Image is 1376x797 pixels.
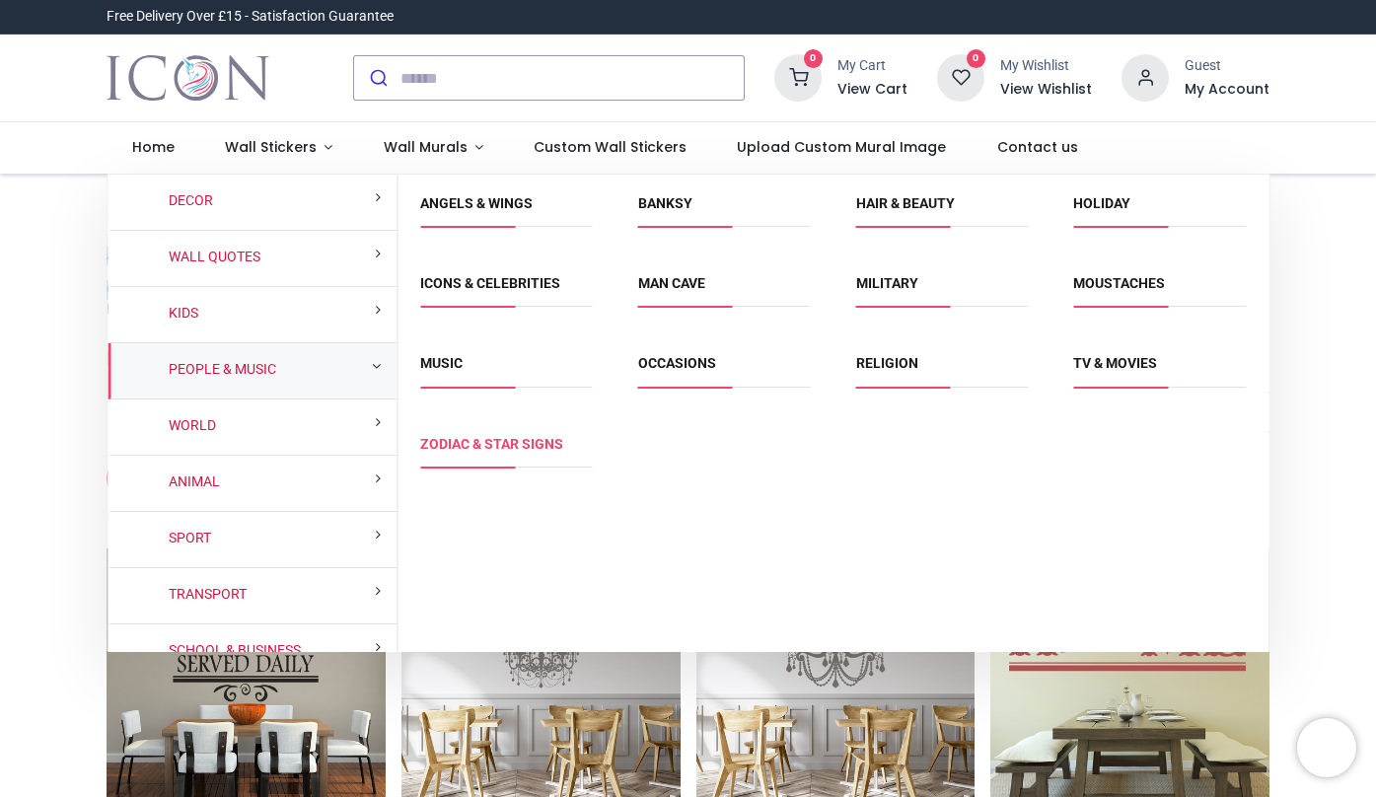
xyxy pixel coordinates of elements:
[134,640,158,664] img: School & Business
[638,274,811,307] span: Man Cave
[134,584,158,608] img: Transport
[132,137,175,157] span: Home
[937,69,984,85] a: 0
[134,190,158,214] img: Decor
[420,436,563,452] a: Zodiac & Star Signs
[804,49,823,68] sup: 0
[134,415,158,439] img: World
[384,137,468,157] span: Wall Murals
[420,435,593,468] span: Zodiac & Star Signs
[161,304,198,324] a: Kids
[997,137,1078,157] span: Contact us
[856,355,918,371] a: Religion
[1073,194,1246,227] span: Holiday
[134,359,158,383] img: People & Music
[161,472,220,492] a: Animal
[420,274,593,307] span: Icons & Celebrities
[638,194,811,227] span: Banksy
[856,194,1029,227] span: Hair & Beauty
[1185,56,1269,76] div: Guest
[420,355,463,371] a: Music
[1297,718,1356,777] iframe: Brevo live chat
[420,195,533,211] a: Angels & Wings
[161,529,211,548] a: Sport
[161,360,276,380] a: People & Music
[774,69,822,85] a: 0
[1185,80,1269,100] a: My Account
[107,50,269,106] img: Icon Wall Stickers
[420,275,560,291] a: Icons & Celebrities
[1073,354,1246,387] span: TV & Movies
[856,195,955,211] a: Hair & Beauty
[1000,56,1092,76] div: My Wishlist
[856,274,1029,307] span: Military
[638,275,705,291] a: Man Cave
[420,194,593,227] span: Angels & Wings
[161,191,213,211] a: Decor
[1073,274,1246,307] span: Moustaches
[855,7,1269,27] iframe: Customer reviews powered by Trustpilot
[134,303,158,326] img: Kids
[225,137,317,157] span: Wall Stickers
[1073,275,1165,291] a: Moustaches
[1000,80,1092,100] a: View Wishlist
[1073,355,1157,371] a: TV & Movies
[534,137,687,157] span: Custom Wall Stickers
[161,585,247,605] a: Transport
[354,56,400,100] button: Submit
[134,528,158,551] img: Sport
[107,7,394,27] div: Free Delivery Over £15 - Satisfaction Guarantee
[161,641,301,661] a: School & Business
[134,471,158,495] img: Animal
[107,50,269,106] a: Logo of Icon Wall Stickers
[638,354,811,387] span: Occasions
[856,354,1029,387] span: Religion
[358,122,509,174] a: Wall Murals
[420,354,593,387] span: Music
[161,416,216,436] a: World
[837,56,907,76] div: My Cart
[161,248,260,267] a: Wall Quotes
[638,195,692,211] a: Banksy
[737,137,946,157] span: Upload Custom Mural Image
[967,49,985,68] sup: 0
[638,355,716,371] a: Occasions
[1073,195,1130,211] a: Holiday
[856,275,918,291] a: Military
[134,247,158,270] img: Wall Quotes
[199,122,358,174] a: Wall Stickers
[837,80,907,100] a: View Cart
